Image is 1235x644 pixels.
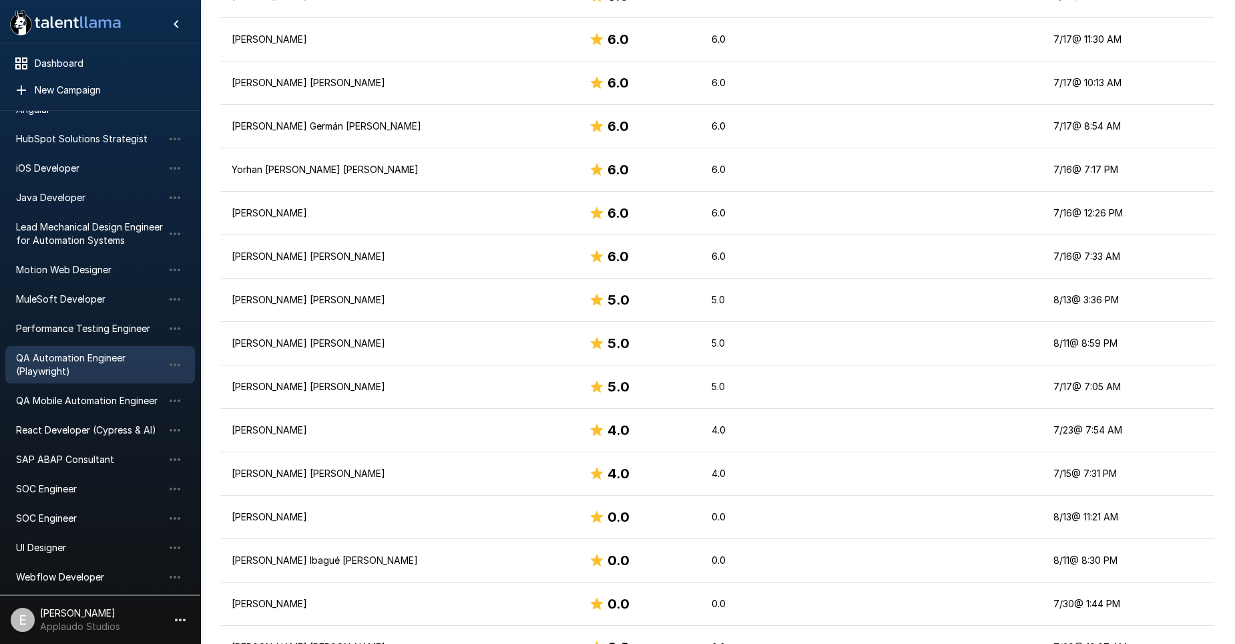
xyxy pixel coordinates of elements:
[1043,148,1214,192] td: 7/16 @ 7:17 PM
[232,467,567,480] p: [PERSON_NAME] [PERSON_NAME]
[232,380,567,393] p: [PERSON_NAME] [PERSON_NAME]
[232,206,567,220] p: [PERSON_NAME]
[607,159,629,180] h6: 6.0
[607,289,630,311] h6: 5.0
[1043,452,1214,496] td: 7/15 @ 7:31 PM
[712,510,806,524] p: 0.0
[712,554,806,567] p: 0.0
[1043,583,1214,626] td: 7/30 @ 1:44 PM
[607,506,630,528] h6: 0.0
[232,163,567,176] p: Yorhan [PERSON_NAME] [PERSON_NAME]
[1043,539,1214,583] td: 8/11 @ 8:30 PM
[232,597,567,611] p: [PERSON_NAME]
[712,206,806,220] p: 6.0
[607,463,630,484] h6: 4.0
[232,424,567,437] p: [PERSON_NAME]
[232,250,567,263] p: [PERSON_NAME] [PERSON_NAME]
[232,293,567,307] p: [PERSON_NAME] [PERSON_NAME]
[607,333,630,354] h6: 5.0
[712,163,806,176] p: 6.0
[232,337,567,350] p: [PERSON_NAME] [PERSON_NAME]
[607,116,629,137] h6: 6.0
[712,76,806,90] p: 6.0
[232,510,567,524] p: [PERSON_NAME]
[1043,365,1214,409] td: 7/17 @ 7:05 AM
[712,380,806,393] p: 5.0
[607,550,630,571] h6: 0.0
[712,597,806,611] p: 0.0
[232,76,567,90] p: [PERSON_NAME] [PERSON_NAME]
[607,72,629,94] h6: 6.0
[712,337,806,350] p: 5.0
[1043,409,1214,452] td: 7/23 @ 7:54 AM
[607,202,629,224] h6: 6.0
[1043,496,1214,539] td: 8/13 @ 11:21 AM
[1043,61,1214,105] td: 7/17 @ 10:13 AM
[1043,105,1214,148] td: 7/17 @ 8:54 AM
[607,376,630,397] h6: 5.0
[1043,18,1214,61] td: 7/17 @ 11:30 AM
[1043,235,1214,279] td: 7/16 @ 7:33 AM
[1043,192,1214,235] td: 7/16 @ 12:26 PM
[232,33,567,46] p: [PERSON_NAME]
[1043,279,1214,322] td: 8/13 @ 3:36 PM
[232,554,567,567] p: [PERSON_NAME] Ibagué [PERSON_NAME]
[712,293,806,307] p: 5.0
[712,467,806,480] p: 4.0
[607,29,629,50] h6: 6.0
[607,593,630,615] h6: 0.0
[712,120,806,133] p: 6.0
[712,33,806,46] p: 6.0
[712,424,806,437] p: 4.0
[607,246,629,267] h6: 6.0
[1043,322,1214,365] td: 8/11 @ 8:59 PM
[607,420,630,441] h6: 4.0
[712,250,806,263] p: 6.0
[232,120,567,133] p: [PERSON_NAME] Germán [PERSON_NAME]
